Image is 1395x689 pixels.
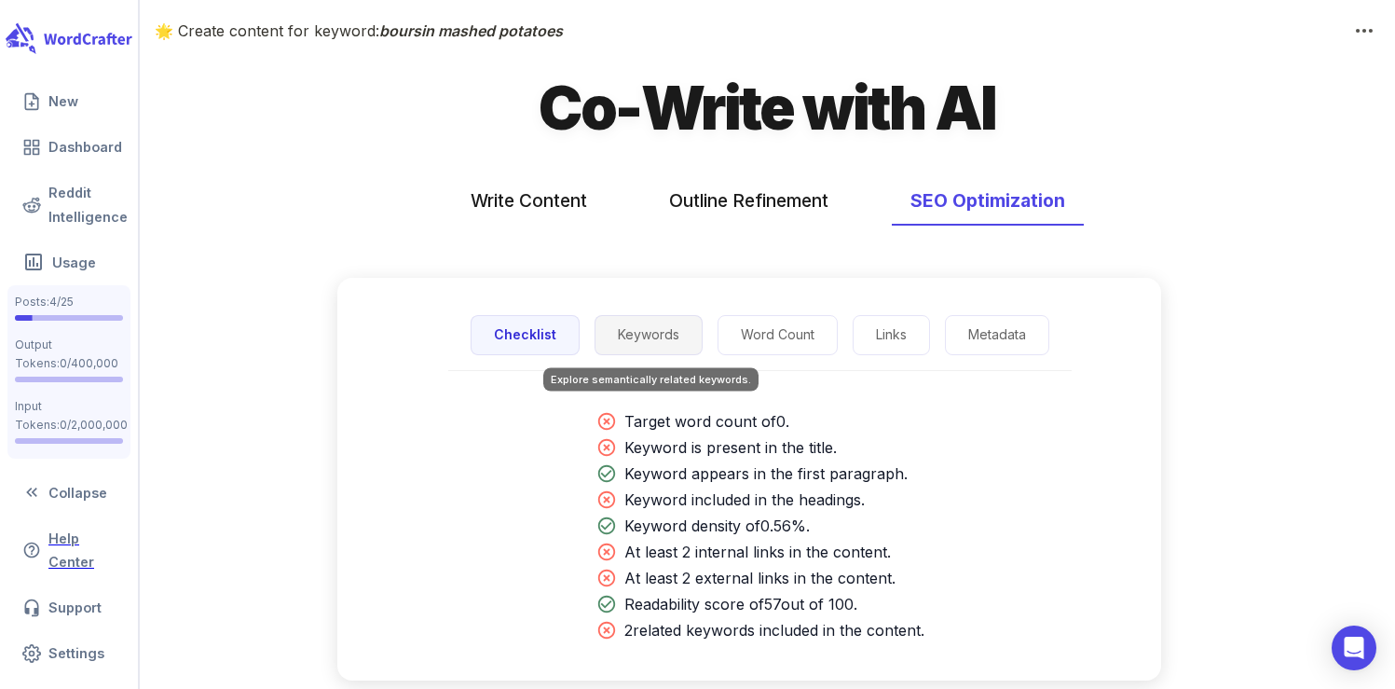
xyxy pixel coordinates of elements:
div: 0 internal links found in the content. Internal links help search engines understand the structur... [596,539,924,565]
p: Keyword density of 0.56 %. [624,515,924,537]
div: Open Intercom Messenger [1332,626,1376,670]
a: Settings [7,634,130,672]
div: Readability score of the content uses the Flesch Reading Ease formula to determine how easy it is... [596,591,924,617]
button: Keep track of internal and external links used in the content. [853,315,930,355]
div: 0 external links found in the content. External links improves user experience by providing addit... [596,565,924,591]
span: Output Tokens: 0 / 400,000 [15,336,123,373]
span: Posts: 4 of 25 monthly posts used [15,315,123,321]
button: Check out a checklist of SEO best practices. [471,315,580,355]
div: The target keyword should be included in the headings and subheadings of the content. Green indic... [596,487,924,513]
button: Explore semantically related keywords. [595,315,703,355]
a: Help Center [7,519,130,581]
div: The target keyword should be included in the title of the content. Green indicates that the keywo... [596,434,924,461]
div: The current keyword density is 0.56%. Keyword density is no longer a ranking factor and keyword s... [596,513,924,539]
div: The target keyword should be included in the first paragraph of the content. It returns green if ... [596,461,924,487]
button: SEO Optimization [892,176,1084,226]
div: Related keywords are semantically related to the target keyword and should be included in the con... [596,617,924,643]
div: Explore semantically related keywords. [543,368,759,392]
button: Create or generate meta description. [945,315,1049,355]
span: Input Tokens: 0 of 2,000,000 monthly tokens used. These limits are based on the last model you us... [15,438,123,444]
span: Input Tokens: 0 / 2,000,000 [15,397,123,434]
a: Usage [7,243,130,282]
span: boursin mashed potatoes [379,21,563,40]
p: 2 related keywords included in the content. [624,619,924,641]
p: Keyword is present in the title. [624,436,924,459]
p: Keyword appears in the first paragraph. [624,462,924,485]
p: Target word count of 0 . [624,410,924,433]
button: Explore various insights related to word count and length of the search results for the target ke... [718,315,838,355]
p: Keyword included in the headings. [624,489,924,511]
p: At least 2 external links in the content. [624,567,924,589]
a: New [7,82,130,120]
p: Readability score of 57 out of 100. [624,593,924,615]
button: Write Content [452,176,606,226]
a: Dashboard [7,128,130,166]
p: 🌟 Create content for keyword: [155,20,1348,42]
span: Posts: 4 / 25 [15,293,123,311]
p: At least 2 internal links in the content. [624,541,924,563]
button: Collapse [7,474,130,512]
a: Reddit Intelligence [7,173,130,235]
div: The target word count is the median word count of the top 10 search results for the target keywor... [596,408,924,434]
button: Support [7,588,130,627]
h1: Co-Write with AI [539,69,995,146]
button: Outline Refinement [650,176,847,226]
span: Output Tokens: 0 of 400,000 monthly tokens used. These limits are based on the last model you use... [15,377,123,382]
